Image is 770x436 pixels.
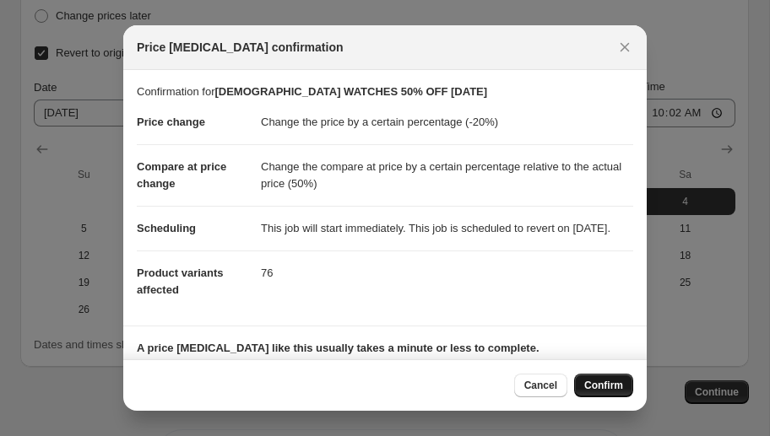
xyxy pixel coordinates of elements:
[137,266,224,296] span: Product variants affected
[137,342,540,354] b: A price [MEDICAL_DATA] like this usually takes a minute or less to complete.
[574,374,633,397] button: Confirm
[584,379,623,392] span: Confirm
[137,83,633,100] p: Confirmation for
[137,116,205,128] span: Price change
[137,160,226,190] span: Compare at price change
[524,379,557,392] span: Cancel
[137,39,344,56] span: Price [MEDICAL_DATA] confirmation
[137,222,196,234] span: Scheduling
[514,374,567,397] button: Cancel
[261,144,633,206] dd: Change the compare at price by a certain percentage relative to the actual price (50%)
[261,100,633,144] dd: Change the price by a certain percentage (-20%)
[261,206,633,250] dd: This job will start immediately. This job is scheduled to revert on [DATE].
[261,250,633,295] dd: 76
[214,85,487,98] b: [DEMOGRAPHIC_DATA] WATCHES 50% OFF [DATE]
[613,35,637,59] button: Close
